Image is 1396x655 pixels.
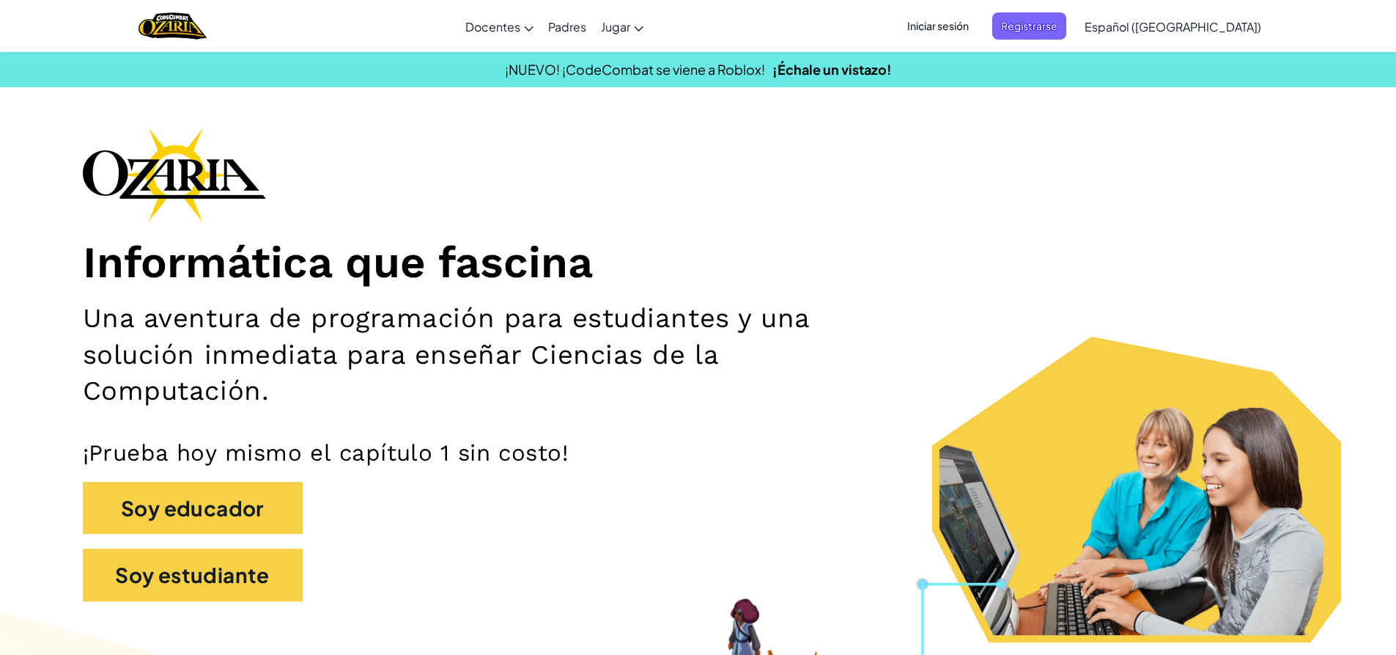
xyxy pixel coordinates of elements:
button: Registrarse [992,12,1066,40]
a: Padres [541,7,594,46]
img: Home [139,11,207,41]
img: Ozaria branding logo [83,128,266,222]
button: Iniciar sesión [898,12,978,40]
a: Ozaria by CodeCombat logo [139,11,207,41]
p: ¡Prueba hoy mismo el capítulo 1 sin costo! [83,439,1314,467]
h1: Informática que fascina [83,236,1314,290]
span: Español ([GEOGRAPHIC_DATA]) [1085,19,1261,34]
a: Jugar [594,7,651,46]
h2: Una aventura de programación para estudiantes y una solución inmediata para enseñar Ciencias de l... [83,300,908,409]
button: Soy educador [83,482,303,535]
span: ¡NUEVO! ¡CodeCombat se viene a Roblox! [505,61,765,78]
span: Docentes [465,19,520,34]
button: Soy estudiante [83,549,303,601]
a: ¡Échale un vistazo! [772,61,892,78]
a: Español ([GEOGRAPHIC_DATA]) [1077,7,1268,46]
span: Jugar [601,19,630,34]
a: Docentes [458,7,541,46]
